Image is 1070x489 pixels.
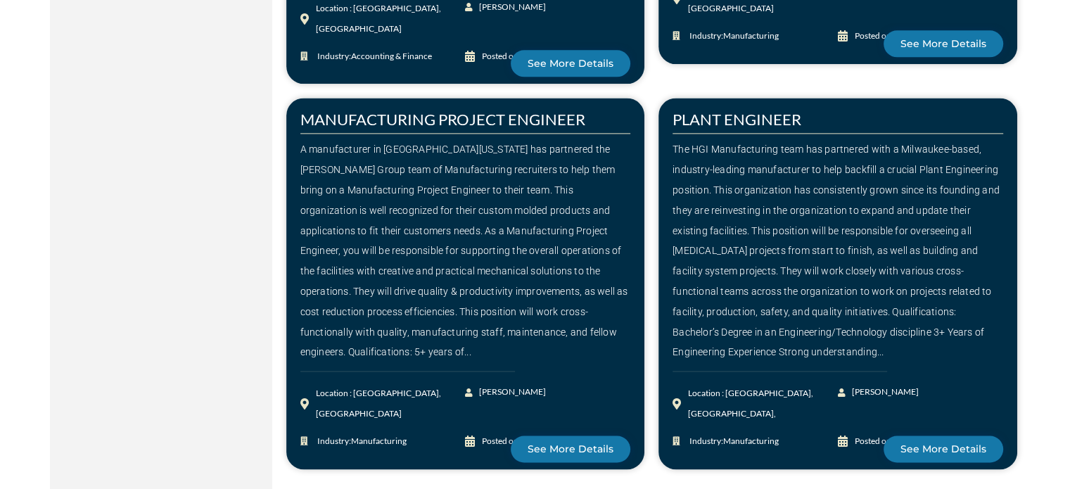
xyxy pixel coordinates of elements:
a: [PERSON_NAME] [838,382,920,402]
span: [PERSON_NAME] [848,382,919,402]
div: Location : [GEOGRAPHIC_DATA], [GEOGRAPHIC_DATA] [316,383,466,424]
span: See More Details [528,444,613,454]
a: [PERSON_NAME] [465,382,547,402]
a: See More Details [884,436,1003,462]
a: See More Details [511,50,630,77]
span: [PERSON_NAME] [476,382,546,402]
div: The HGI Manufacturing team has partnered with a Milwaukee-based, industry-leading manufacturer to... [673,139,1003,362]
a: MANUFACTURING PROJECT ENGINEER [300,110,585,129]
span: See More Details [528,58,613,68]
span: See More Details [900,444,986,454]
div: Location : [GEOGRAPHIC_DATA], [GEOGRAPHIC_DATA], [688,383,838,424]
span: See More Details [900,39,986,49]
a: PLANT ENGINEER [673,110,801,129]
a: See More Details [511,436,630,462]
div: A manufacturer in [GEOGRAPHIC_DATA][US_STATE] has partnered the [PERSON_NAME] Group team of Manuf... [300,139,631,362]
a: See More Details [884,30,1003,57]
